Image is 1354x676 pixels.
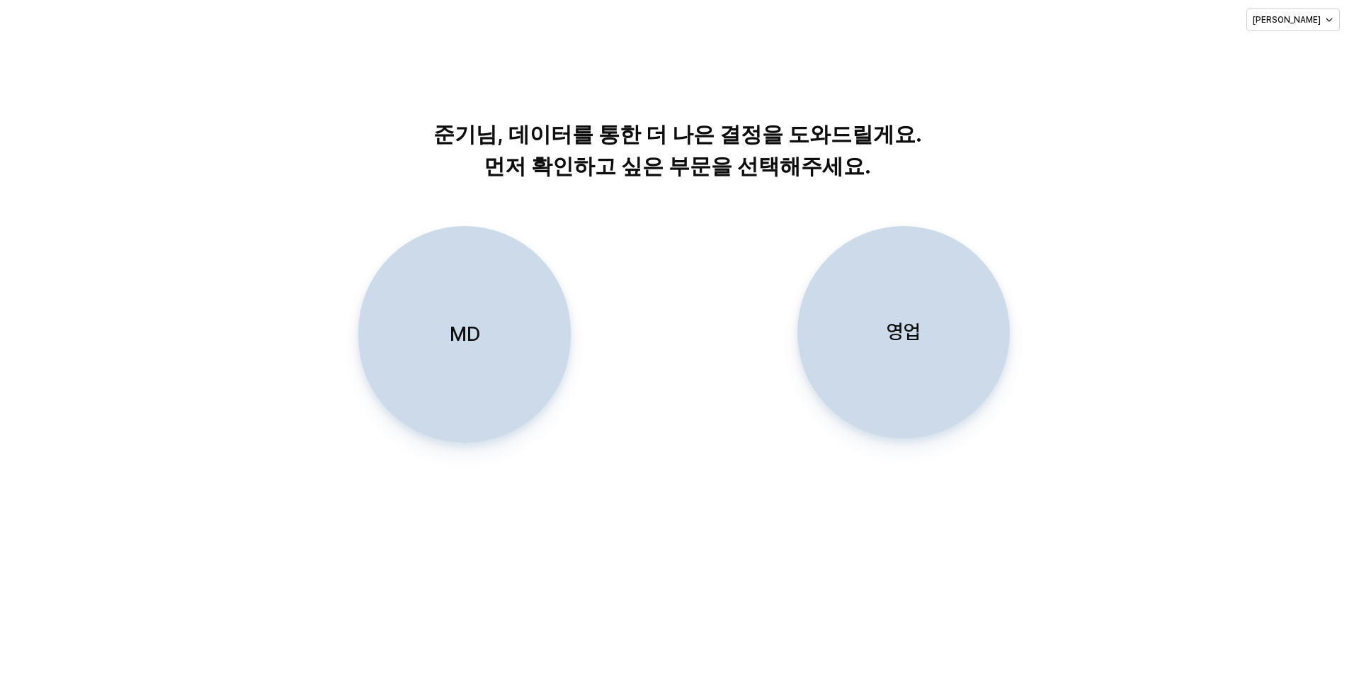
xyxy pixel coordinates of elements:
[1246,9,1340,31] button: [PERSON_NAME]
[1253,14,1321,26] p: [PERSON_NAME]
[797,226,1010,439] button: 영업
[887,319,921,345] p: 영업
[358,226,571,443] button: MD
[450,321,480,347] p: MD
[316,118,1039,182] p: 준기님, 데이터를 통한 더 나은 결정을 도와드릴게요. 먼저 확인하고 싶은 부문을 선택해주세요.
